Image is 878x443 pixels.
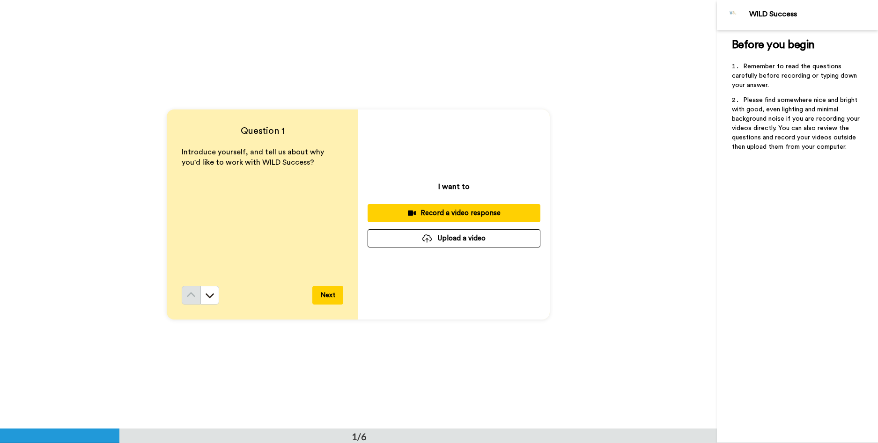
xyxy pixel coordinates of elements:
h4: Question 1 [182,124,343,138]
p: I want to [438,181,470,192]
div: WILD Success [749,10,878,19]
div: Record a video response [375,208,533,218]
div: 1/6 [337,430,382,443]
span: Before you begin [732,39,815,51]
img: Profile Image [722,4,745,26]
span: Introduce yourself, and tell us about why you'd like to work with WILD Success? [182,148,326,167]
button: Upload a video [368,229,540,247]
span: Remember to read the questions carefully before recording or typing down your answer. [732,63,859,88]
button: Next [312,286,343,305]
button: Record a video response [368,204,540,222]
span: Please find somewhere nice and bright with good, even lighting and minimal background noise if yo... [732,97,862,150]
